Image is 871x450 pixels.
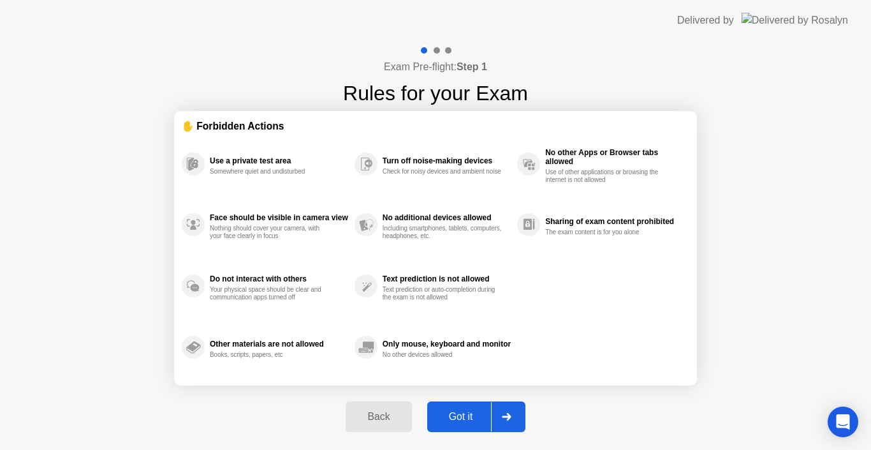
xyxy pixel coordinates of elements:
[383,286,503,301] div: Text prediction or auto-completion during the exam is not allowed
[545,229,666,236] div: The exam content is for you alone
[383,340,511,349] div: Only mouse, keyboard and monitor
[384,59,487,75] h4: Exam Pre-flight:
[210,340,348,349] div: Other materials are not allowed
[457,61,487,72] b: Step 1
[383,213,511,222] div: No additional devices allowed
[210,286,330,301] div: Your physical space should be clear and communication apps turned off
[677,13,734,28] div: Delivered by
[383,274,511,283] div: Text prediction is not allowed
[343,78,528,109] h1: Rules for your Exam
[210,274,348,283] div: Do not interact with others
[346,401,411,432] button: Back
[383,351,503,359] div: No other devices allowed
[210,168,330,176] div: Somewhere quiet and undisturbed
[828,407,858,437] div: Open Intercom Messenger
[545,217,683,226] div: Sharing of exam content prohibited
[383,168,503,176] div: Check for noisy devices and ambient noise
[210,213,348,222] div: Face should be visible in camera view
[383,156,511,165] div: Turn off noise-making devices
[545,169,666,184] div: Use of other applications or browsing the internet is not allowed
[431,411,491,423] div: Got it
[742,13,848,27] img: Delivered by Rosalyn
[383,225,503,240] div: Including smartphones, tablets, computers, headphones, etc.
[210,156,348,165] div: Use a private test area
[349,411,407,423] div: Back
[427,401,525,432] button: Got it
[210,225,330,240] div: Nothing should cover your camera, with your face clearly in focus
[182,119,689,133] div: ✋ Forbidden Actions
[545,148,683,166] div: No other Apps or Browser tabs allowed
[210,351,330,359] div: Books, scripts, papers, etc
